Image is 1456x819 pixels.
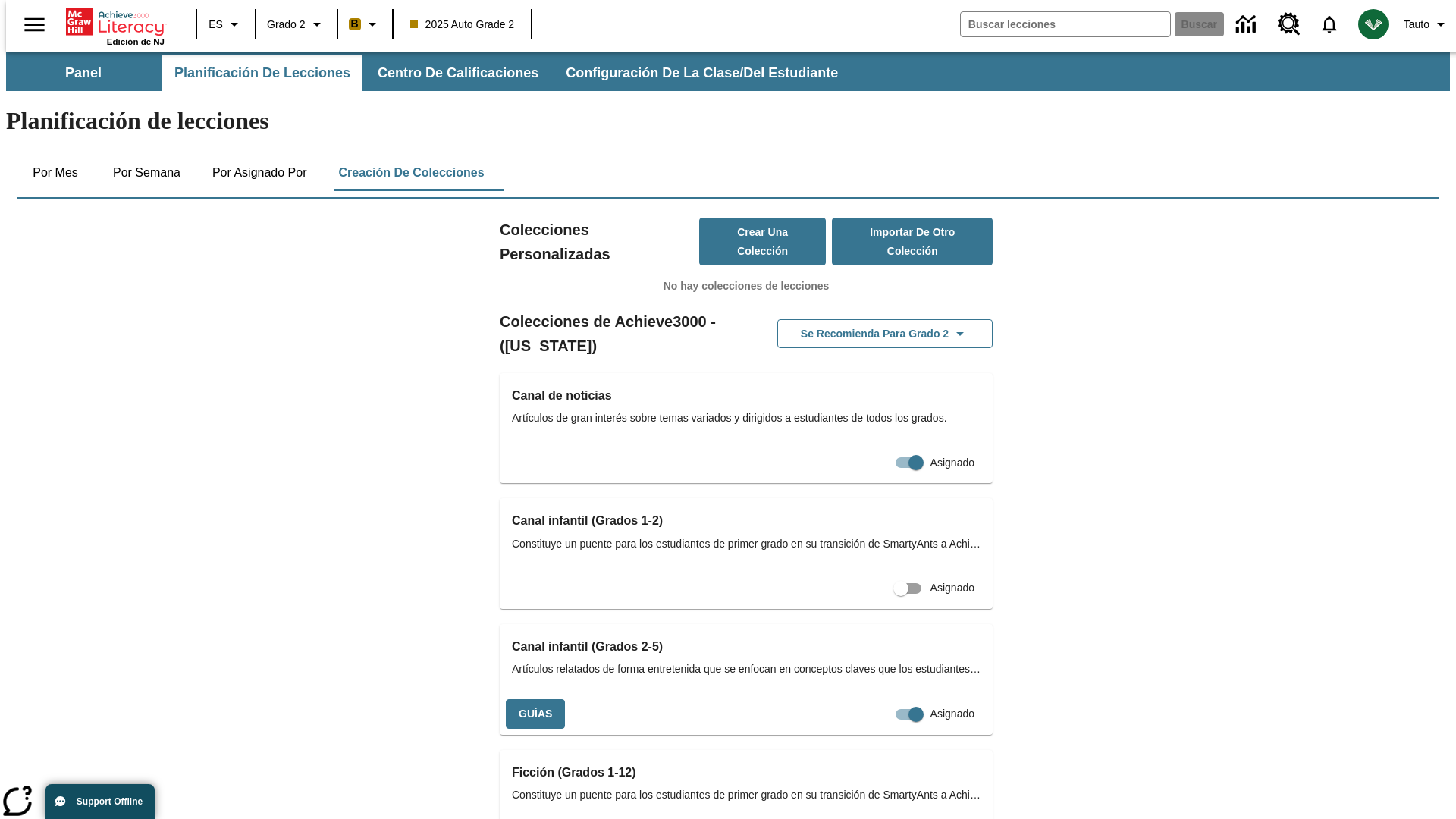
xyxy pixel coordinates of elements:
[512,385,981,406] h3: Canal de noticias
[66,5,165,46] div: Portada
[512,762,981,783] h3: Ficción (Grados 1-12)
[6,52,1450,91] div: Subbarra de navegación
[512,536,981,552] span: Constituye un puente para los estudiantes de primer grado en su transición de SmartyAnts a Achiev...
[6,55,852,91] div: Subbarra de navegación
[961,12,1170,36] input: Buscar campo
[107,37,165,46] span: Edición de NJ
[1269,4,1310,45] a: Centro de recursos, Se abrirá en una pestaña nueva.
[1349,5,1398,44] button: Escoja un nuevo avatar
[500,309,746,358] h2: Colecciones de Achieve3000 - ([US_STATE])
[45,784,155,819] button: Support Offline
[366,55,551,91] button: Centro de calificaciones
[1310,5,1349,44] a: Notificaciones
[512,787,981,803] span: Constituye un puente para los estudiantes de primer grado en su transición de SmartyAnts a Achiev...
[506,699,565,729] button: Guías
[512,410,981,426] span: Artículos de gran interés sobre temas variados y dirigidos a estudiantes de todos los grados.
[202,11,250,38] button: Lenguaje: ES, Selecciona un idioma
[6,107,1450,135] h1: Planificación de lecciones
[699,218,827,265] button: Crear una colección
[512,510,981,532] h3: Canal infantil (Grados 1-2)
[267,17,306,33] span: Grado 2
[101,155,193,191] button: Por semana
[1398,11,1456,38] button: Perfil/Configuración
[261,11,332,38] button: Grado: Grado 2, Elige un grado
[162,55,362,91] button: Planificación de lecciones
[930,455,974,471] span: Asignado
[1404,17,1429,33] span: Tauto
[343,11,388,38] button: Boost El color de la clase es anaranjado claro. Cambiar el color de la clase.
[209,17,223,33] span: ES
[512,636,981,657] h3: Canal infantil (Grados 2-5)
[66,7,165,37] a: Portada
[8,55,159,91] button: Panel
[410,17,515,33] span: 2025 Auto Grade 2
[326,155,496,191] button: Creación de colecciones
[500,278,993,294] p: No hay colecciones de lecciones
[930,706,974,722] span: Asignado
[351,14,359,33] span: B
[1227,4,1269,45] a: Centro de información
[832,218,993,265] button: Importar de otro Colección
[500,218,699,266] h2: Colecciones Personalizadas
[930,580,974,596] span: Asignado
[777,319,993,349] button: Se recomienda para Grado 2
[200,155,319,191] button: Por asignado por
[12,2,57,47] button: Abrir el menú lateral
[512,661,981,677] span: Artículos relatados de forma entretenida que se enfocan en conceptos claves que los estudiantes a...
[77,796,143,807] span: Support Offline
[17,155,93,191] button: Por mes
[1358,9,1389,39] img: avatar image
[554,55,850,91] button: Configuración de la clase/del estudiante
